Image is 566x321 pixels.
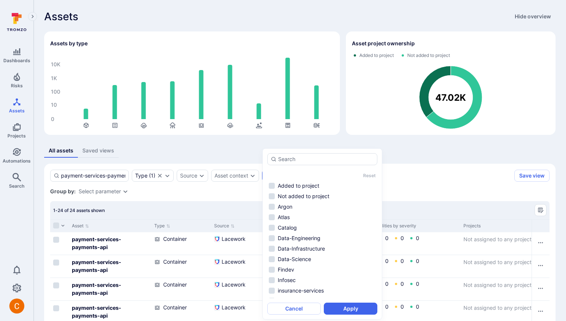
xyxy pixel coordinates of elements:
[416,235,419,241] a: 0
[135,173,147,179] div: Type
[401,281,404,287] a: 0
[72,305,121,319] b: payment-services-payments-api
[53,260,59,266] span: Select row
[163,235,187,243] span: Container
[362,222,457,229] div: Vulnerabilities by severity
[69,278,151,300] div: Cell for Asset
[122,188,128,194] button: Expand dropdown
[157,173,163,179] button: Clear selection
[401,258,404,264] a: 0
[53,282,59,288] span: Select row
[407,52,450,58] span: Not added to project
[214,223,235,229] button: Sort by Source
[214,173,248,179] button: Asset context
[151,278,211,300] div: Cell for Type
[267,223,377,232] li: Catalog
[267,153,377,315] div: autocomplete options
[180,173,197,179] button: Source
[267,286,377,295] li: insurance-services
[267,234,377,243] li: Data-Engineering
[460,232,554,255] div: Cell for Projects
[51,102,57,108] text: 10
[72,259,121,273] a: payment-services-payments-api
[267,192,377,201] li: Not added to project
[79,188,121,194] button: Select parameter
[267,255,377,264] li: Data-Science
[535,237,547,249] button: Row actions menu
[359,255,460,278] div: Cell for Vulnerabilities by severity
[69,232,151,255] div: Cell for Asset
[151,255,211,278] div: Cell for Type
[401,303,404,310] a: 0
[359,232,460,255] div: Cell for Vulnerabilities by severity
[435,92,466,103] text: 47.02K
[514,170,550,182] button: Save view
[535,260,547,272] button: Row actions menu
[72,282,121,296] b: payment-services-payments-api
[416,281,419,287] a: 0
[267,202,377,211] li: Argon
[50,278,69,300] div: Cell for selection
[79,188,128,194] div: grouping parameters
[163,258,187,266] span: Container
[9,183,24,189] span: Search
[132,170,174,182] div: Container
[401,235,404,241] a: 0
[199,173,205,179] button: Expand dropdown
[532,255,550,278] div: Cell for
[164,173,170,179] button: Expand dropdown
[44,144,556,158] div: assets tabs
[135,173,155,179] button: Type(1)
[53,208,105,213] span: 1-24 of 24 assets shown
[267,265,377,274] li: Findev
[72,236,121,250] a: payment-services-payments-api
[535,204,547,216] button: Manage columns
[416,258,419,264] a: 0
[51,89,60,95] text: 100
[7,133,26,139] span: Projects
[222,281,246,288] span: Lacework
[385,235,389,241] a: 0
[30,13,35,20] i: Expand navigation menu
[463,282,532,288] span: Not assigned to any project
[53,222,59,228] span: Select all rows
[363,173,376,178] button: Reset
[416,303,419,310] a: 0
[53,237,59,243] span: Select row
[38,25,556,135] div: Assets overview
[50,232,69,255] div: Cell for selection
[154,223,170,229] button: Sort by Type
[385,303,389,310] a: 0
[82,147,114,154] div: Saved views
[463,236,532,242] span: Not assigned to any project
[250,173,256,179] button: Expand dropdown
[11,83,23,88] span: Risks
[267,296,377,305] li: Mobile
[460,278,554,300] div: Cell for Projects
[9,299,24,314] img: ACg8ocJuq_DPPTkXyD9OlTnVLvDrpObecjcADscmEHLMiTyEnTELew=s96-c
[463,305,532,311] span: Not assigned to any project
[532,232,550,255] div: Cell for
[211,255,267,278] div: Cell for Source
[50,188,76,195] span: Group by:
[463,259,532,265] span: Not assigned to any project
[50,40,88,47] h2: Assets by type
[50,255,69,278] div: Cell for selection
[211,232,267,255] div: Cell for Source
[69,255,151,278] div: Cell for Asset
[53,305,59,311] span: Select row
[151,232,211,255] div: Cell for Type
[51,75,57,82] text: 1K
[3,58,30,63] span: Dashboards
[267,303,321,315] button: Cancel
[44,10,78,22] span: Assets
[211,278,267,300] div: Cell for Source
[324,303,377,315] button: Apply
[49,147,73,154] div: All assets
